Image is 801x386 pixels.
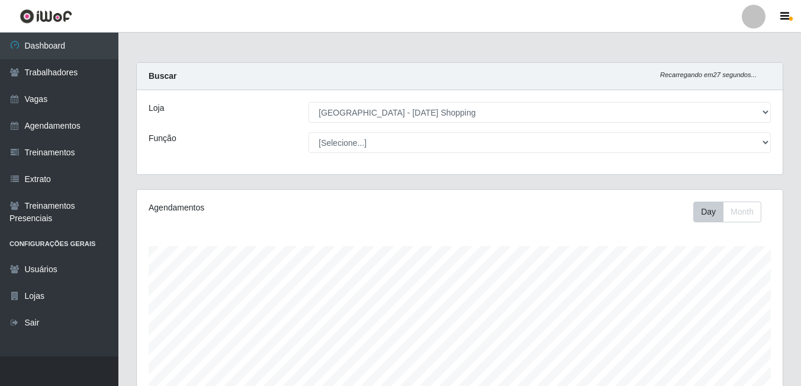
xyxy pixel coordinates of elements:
[723,202,761,222] button: Month
[149,71,176,81] strong: Buscar
[660,71,757,78] i: Recarregando em 27 segundos...
[20,9,72,24] img: CoreUI Logo
[693,202,723,222] button: Day
[693,202,771,222] div: Toolbar with button groups
[149,132,176,145] label: Função
[149,202,397,214] div: Agendamentos
[693,202,761,222] div: First group
[149,102,164,114] label: Loja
